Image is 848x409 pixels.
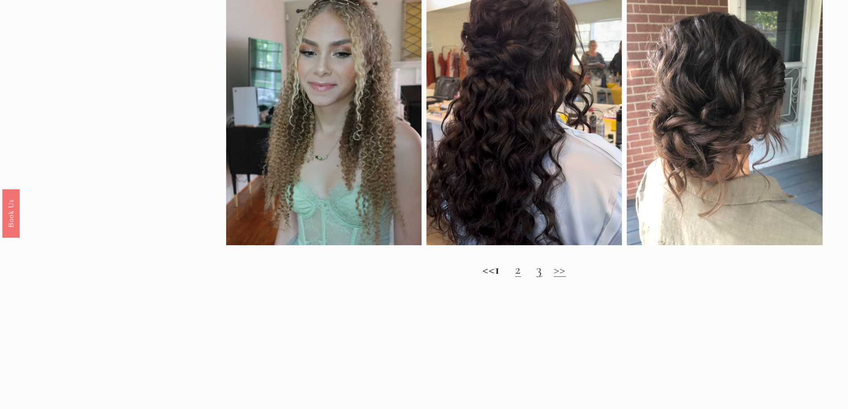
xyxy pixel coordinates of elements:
a: 2 [515,261,521,278]
a: Book Us [2,189,20,237]
a: >> [554,261,566,278]
h2: << [226,262,823,278]
a: 3 [536,261,543,278]
strong: 1 [495,261,500,278]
